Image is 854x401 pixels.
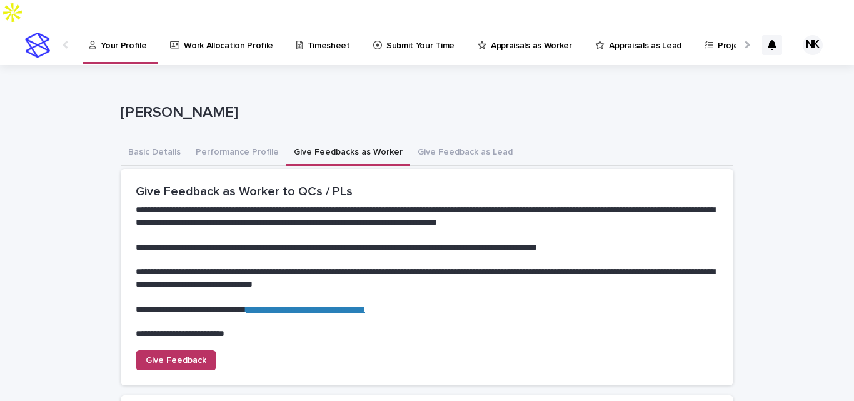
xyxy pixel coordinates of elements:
[372,25,460,64] a: Submit Your Time
[703,25,756,64] a: Projects
[308,25,350,51] p: Timesheet
[410,140,520,166] button: Give Feedback as Lead
[188,140,286,166] button: Performance Profile
[88,25,153,62] a: Your Profile
[295,25,356,64] a: Timesheet
[101,25,146,51] p: Your Profile
[136,184,718,199] h2: Give Feedback as Worker to QCs / PLs
[136,350,216,370] a: Give Feedback
[121,104,728,122] p: [PERSON_NAME]
[386,25,455,51] p: Submit Your Time
[286,140,410,166] button: Give Feedbacks as Worker
[609,25,681,51] p: Appraisals as Lead
[803,35,823,55] div: NK
[169,25,279,64] a: Work Allocation Profile
[491,25,572,51] p: Appraisals as Worker
[594,25,687,64] a: Appraisals as Lead
[184,25,273,51] p: Work Allocation Profile
[25,33,50,58] img: stacker-logo-s-only.png
[476,25,578,64] a: Appraisals as Worker
[121,140,188,166] button: Basic Details
[146,356,206,365] span: Give Feedback
[718,25,751,51] p: Projects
